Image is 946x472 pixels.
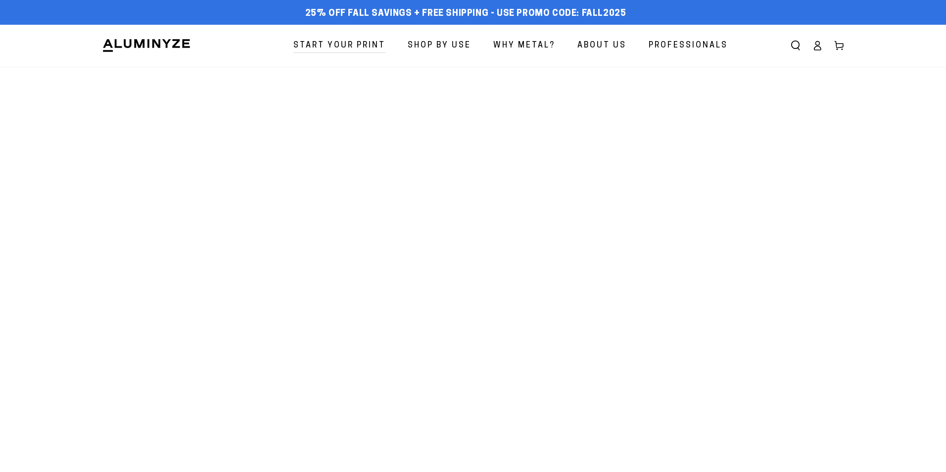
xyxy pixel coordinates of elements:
[408,39,471,53] span: Shop By Use
[486,33,563,59] a: Why Metal?
[577,39,626,53] span: About Us
[102,38,191,53] img: Aluminyze
[641,33,735,59] a: Professionals
[785,35,806,56] summary: Search our site
[286,33,393,59] a: Start Your Print
[649,39,728,53] span: Professionals
[400,33,478,59] a: Shop By Use
[570,33,634,59] a: About Us
[293,39,385,53] span: Start Your Print
[305,8,626,19] span: 25% off FALL Savings + Free Shipping - Use Promo Code: FALL2025
[493,39,555,53] span: Why Metal?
